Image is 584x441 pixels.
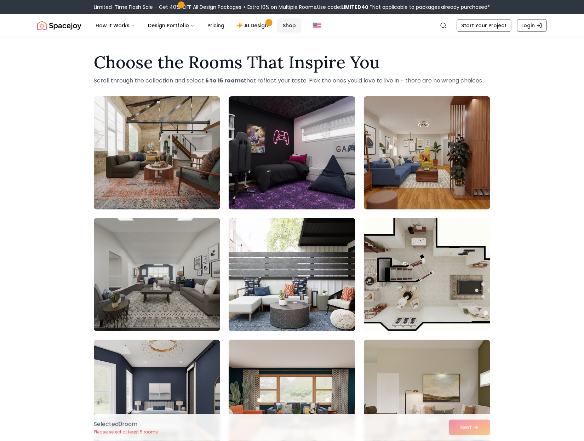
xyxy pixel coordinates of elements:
[231,18,276,33] a: AI Design
[229,218,355,331] img: Room room-5
[341,4,368,11] b: LIMITED40
[368,4,490,11] span: *Not applicable to packages already purchased*
[94,218,220,331] img: Room room-4
[277,18,302,33] a: Shop
[517,19,547,32] a: Login
[313,21,321,30] img: United States
[94,420,158,429] p: Selected 0 room
[364,218,490,331] img: Room room-6
[37,18,81,33] img: Spacejoy Logo
[205,76,244,85] strong: 5 to 15 rooms
[94,54,490,71] h1: Choose the Rooms That Inspire You
[364,96,490,210] img: Room room-3
[37,18,81,33] a: Spacejoy
[90,18,302,33] nav: Main
[317,4,368,11] span: Use code:
[94,96,220,210] img: Room room-1
[37,14,547,37] nav: Global
[94,76,490,85] p: Scroll through the collection and select that reflect your taste. Pick the ones you'd love to liv...
[142,18,200,33] button: Design Portfolio
[90,18,141,33] button: How It Works
[202,18,230,33] a: Pricing
[94,429,158,435] p: Please select at least 5 rooms
[94,4,490,11] div: Limited-Time Flash Sale – Get 40% OFF All Design Packages + Extra 10% on Multiple Rooms.
[229,96,355,210] img: Room room-2
[457,19,511,32] a: Start Your Project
